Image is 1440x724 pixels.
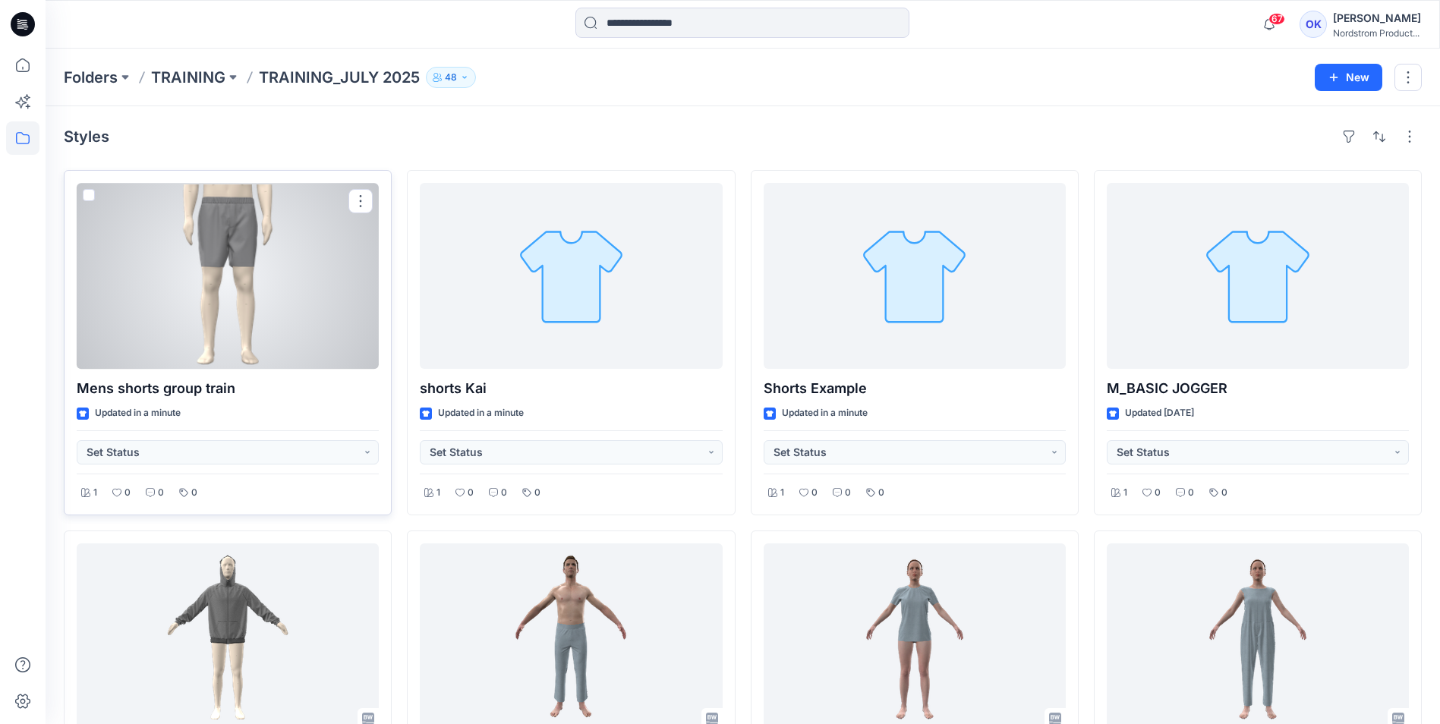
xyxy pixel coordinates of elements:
[420,378,722,399] p: shorts Kai
[1300,11,1327,38] div: OK
[436,485,440,501] p: 1
[426,67,476,88] button: 48
[782,405,868,421] p: Updated in a minute
[438,405,524,421] p: Updated in a minute
[124,485,131,501] p: 0
[1315,64,1382,91] button: New
[64,127,109,146] h4: Styles
[1107,183,1409,369] a: M_BASIC JOGGER
[1125,405,1194,421] p: Updated [DATE]
[1333,9,1421,27] div: [PERSON_NAME]
[1123,485,1127,501] p: 1
[445,69,457,86] p: 48
[77,378,379,399] p: Mens shorts group train
[780,485,784,501] p: 1
[1333,27,1421,39] div: Nordstrom Product...
[468,485,474,501] p: 0
[93,485,97,501] p: 1
[77,183,379,369] a: Mens shorts group train
[845,485,851,501] p: 0
[811,485,818,501] p: 0
[1107,378,1409,399] p: M_BASIC JOGGER
[534,485,540,501] p: 0
[1188,485,1194,501] p: 0
[158,485,164,501] p: 0
[764,378,1066,399] p: Shorts Example
[259,67,420,88] p: TRAINING_JULY 2025
[501,485,507,501] p: 0
[1155,485,1161,501] p: 0
[1268,13,1285,25] span: 67
[764,183,1066,369] a: Shorts Example
[64,67,118,88] a: Folders
[878,485,884,501] p: 0
[420,183,722,369] a: shorts Kai
[1221,485,1227,501] p: 0
[191,485,197,501] p: 0
[95,405,181,421] p: Updated in a minute
[151,67,225,88] a: TRAINING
